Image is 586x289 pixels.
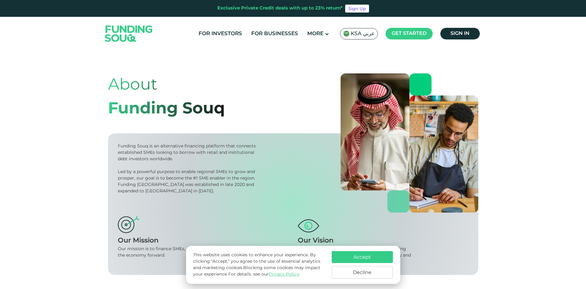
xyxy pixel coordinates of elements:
span: For details, see our . [228,272,300,276]
button: Decline [332,266,393,279]
span: KSA عربي [351,30,375,37]
div: Exclusive Private Credit deals with up to 23% return* [217,5,343,12]
span: Blocking some cookies may impact your experience [193,266,320,276]
img: mission [118,216,139,233]
div: Funding Souq is an alternative financing platform that connects established SMEs looking to borro... [118,143,258,162]
button: Accept [332,251,393,263]
span: Get started [392,31,427,36]
a: For Businesses [250,29,300,39]
a: Sign in [440,28,480,39]
span: More [307,31,323,36]
a: Sign Up [345,5,369,13]
img: vision [298,219,319,232]
div: Our mission is to finance SMEs, create jobs, and drive the economy forward. [118,246,237,259]
img: Logo [99,18,159,49]
div: Our Vision [298,236,468,246]
p: This website uses cookies to enhance your experience. By clicking "Accept," you agree to the use ... [193,252,325,278]
div: About [108,73,225,97]
div: Funding Souq [108,97,225,121]
div: Our Mission [118,236,289,246]
span: Sign in [450,31,469,36]
img: SA Flag [343,31,349,37]
img: about-us-banner [341,73,478,213]
a: For Investors [197,29,244,39]
a: Privacy Policy [269,272,299,276]
div: Led by a powerful purpose to enable regional SMEs to grow and prosper, our goal is to become the ... [118,169,258,195]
